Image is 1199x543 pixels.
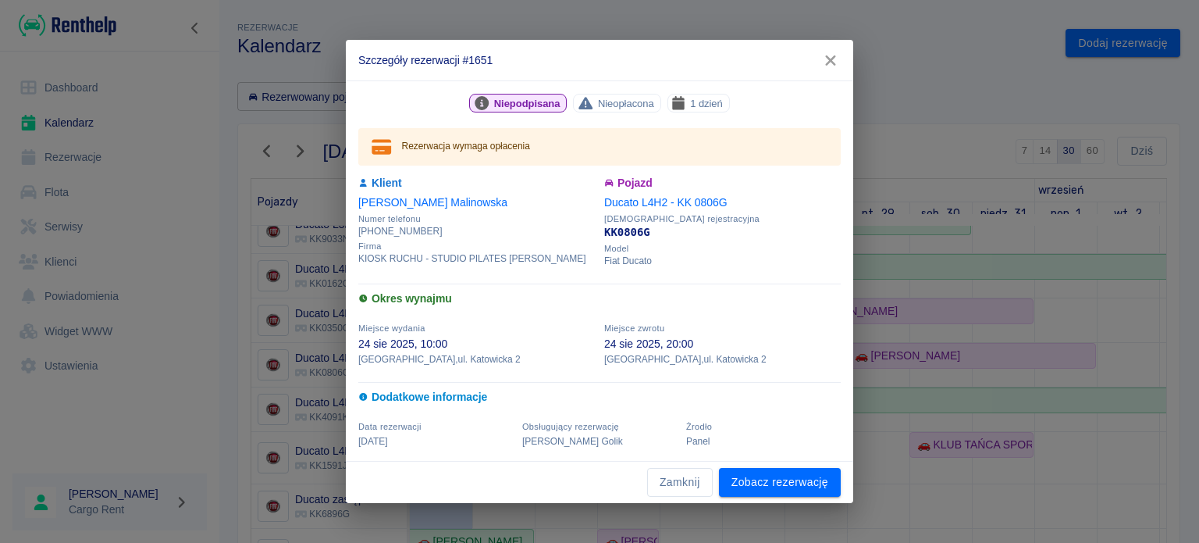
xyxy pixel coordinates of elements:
span: Niepodpisana [488,95,567,112]
span: Nieopłacona [592,95,660,112]
a: [PERSON_NAME] Malinowska [358,196,507,209]
p: [PERSON_NAME] Golik [522,434,677,448]
button: Zamknij [647,468,713,497]
span: Data rezerwacji [358,422,422,431]
h6: Dodatkowe informacje [358,389,841,405]
span: Firma [358,241,595,252]
div: Rezerwacja wymaga opłacenia [402,133,530,161]
h6: Pojazd [604,175,841,191]
span: 1 dzień [684,95,729,112]
span: Numer telefonu [358,214,595,224]
span: Żrodło [686,422,712,431]
h6: Okres wynajmu [358,291,841,307]
p: Panel [686,434,841,448]
span: [DEMOGRAPHIC_DATA] rejestracyjna [604,214,841,224]
a: Ducato L4H2 - KK 0806G [604,196,728,209]
h6: Klient [358,175,595,191]
span: Obsługujący rezerwację [522,422,619,431]
p: KK0806G [604,224,841,241]
p: 24 sie 2025, 10:00 [358,336,595,352]
span: Miejsce zwrotu [604,323,664,333]
p: KIOSK RUCHU - STUDIO PILATES [PERSON_NAME] [358,252,595,266]
p: [GEOGRAPHIC_DATA] , ul. Katowicka 2 [604,352,841,366]
p: [PHONE_NUMBER] [358,224,595,238]
p: [GEOGRAPHIC_DATA] , ul. Katowicka 2 [358,352,595,366]
span: Model [604,244,841,254]
p: 24 sie 2025, 20:00 [604,336,841,352]
span: Miejsce wydania [358,323,425,333]
a: Zobacz rezerwację [719,468,841,497]
h2: Szczegóły rezerwacji #1651 [346,40,853,80]
p: Fiat Ducato [604,254,841,268]
p: [DATE] [358,434,513,448]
